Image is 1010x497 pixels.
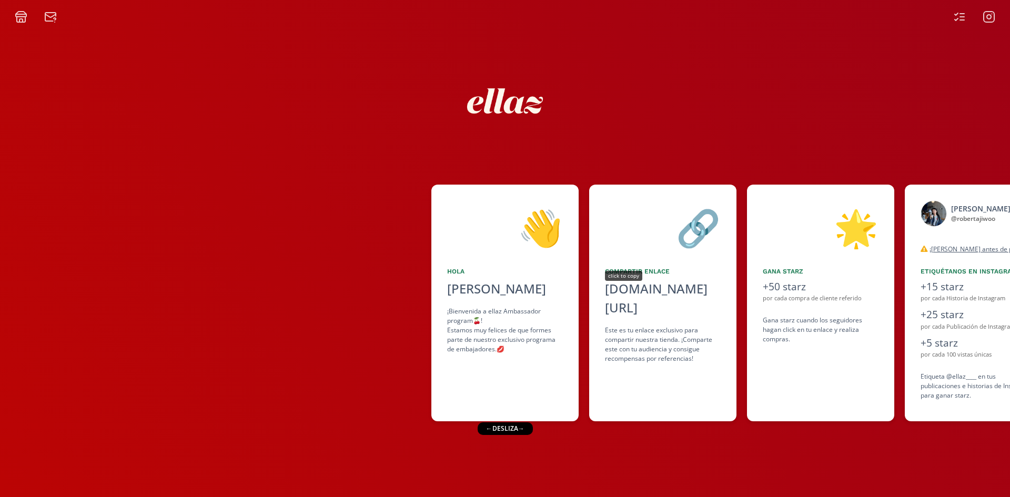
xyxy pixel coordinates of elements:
div: [PERSON_NAME] [447,279,563,298]
div: 🔗 [605,200,721,254]
div: Hola [447,267,563,276]
img: 524810648_18520113457031687_8089223174440955574_n.jpg [921,200,947,227]
div: 👋 [447,200,563,254]
div: ¡Bienvenida a ellaz Ambassador program🍒! Estamos muy felices de que formes parte de nuestro exclu... [447,307,563,354]
div: por cada compra de cliente referido [763,294,878,303]
div: Este es tu enlace exclusivo para compartir nuestra tienda. ¡Comparte este con tu audiencia y cons... [605,326,721,363]
div: Gana starz cuando los seguidores hagan click en tu enlace y realiza compras . [763,316,878,344]
div: click to copy [605,271,642,281]
div: Compartir Enlace [605,267,721,276]
div: Gana starz [763,267,878,276]
div: +50 starz [763,279,878,295]
div: [DOMAIN_NAME][URL] [605,279,721,317]
div: 🌟 [763,200,878,254]
div: ← desliza → [477,422,532,435]
img: nKmKAABZpYV7 [458,54,552,148]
